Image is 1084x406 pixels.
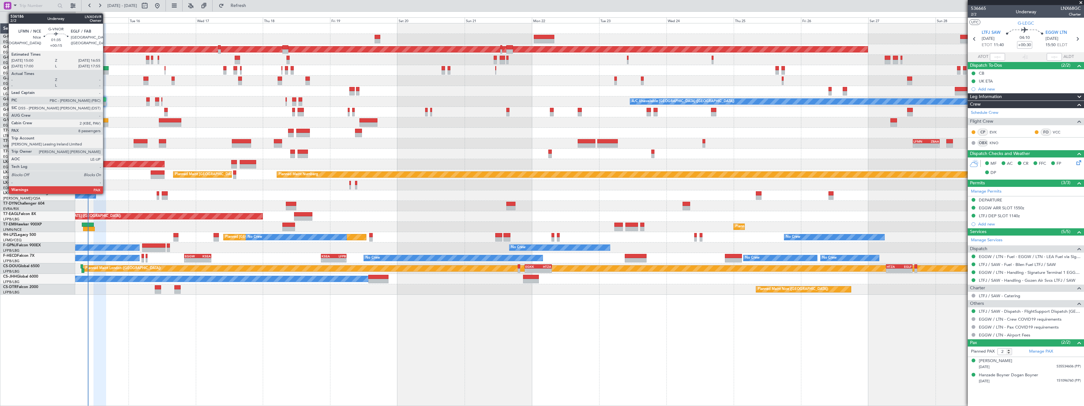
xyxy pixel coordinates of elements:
[3,113,20,117] a: EGSS/STN
[85,264,161,273] div: Planned Maint London ([GEOGRAPHIC_DATA])
[632,97,734,106] div: A/C Unavailable [GEOGRAPHIC_DATA] ([GEOGRAPHIC_DATA])
[970,150,1030,157] span: Dispatch Checks and Weather
[16,15,67,20] span: Only With Activity
[216,1,254,11] button: Refresh
[979,78,993,84] div: UK ETA
[322,258,334,262] div: -
[3,243,17,247] span: F-GPNJ
[3,160,37,164] a: LX-TROLegacy 650
[3,77,40,80] a: G-JAGAPhenom 300
[1061,12,1081,17] span: Charter
[970,245,987,253] span: Dispatch
[3,254,17,258] span: F-HECD
[61,17,129,23] div: Mon 15
[979,324,1059,330] a: EGGW / LTN - Pax COVID19 requirements
[899,265,912,268] div: EGLF
[3,50,22,55] a: EGGW/LTN
[970,93,1002,101] span: Leg Information
[979,293,1020,298] a: LTFJ / SAW - Catering
[3,123,20,128] a: EGLF/FAB
[263,17,330,23] div: Thu 18
[1061,5,1081,12] span: LNX68GC
[990,53,1005,61] input: --:--
[7,12,69,22] button: Only With Activity
[3,87,37,91] a: G-SPCYLegacy 650
[1029,348,1053,355] a: Manage PAX
[3,139,32,143] a: T7-FFIFalcon 7X
[3,238,21,243] a: LFMD/CEQ
[225,232,315,242] div: Planned [GEOGRAPHIC_DATA] ([GEOGRAPHIC_DATA])
[334,258,346,262] div: -
[3,165,22,169] a: EGGW/LTN
[979,270,1081,275] a: EGGW / LTN - Handling - Signature Terminal 1 EGGW / LTN
[3,191,48,195] a: LX-AOACitation Mustang
[926,144,939,147] div: -
[822,253,837,263] div: No Crew
[978,54,988,60] span: ATOT
[3,212,19,216] span: T7-EAGL
[1041,129,1051,136] div: FO
[3,97,37,101] a: G-LEGCLegacy 600
[735,222,796,231] div: Planned Maint [GEOGRAPHIC_DATA]
[3,154,20,159] a: EGLF/FAB
[3,150,16,153] span: T7-LZZI
[3,87,17,91] span: G-SPCY
[979,309,1081,314] a: LTFJ / SAW - Dispatch - FlightSupport Dispatch [GEOGRAPHIC_DATA]
[1007,161,1013,167] span: AC
[970,101,981,108] span: Crew
[970,300,984,307] span: Others
[887,269,899,273] div: -
[734,17,801,23] div: Thu 25
[3,77,18,80] span: G-JAGA
[978,129,988,136] div: CP
[107,3,137,9] span: [DATE] - [DATE]
[1057,42,1067,48] span: ELDT
[198,254,211,258] div: KSEA
[990,140,1004,146] a: KNO
[3,264,39,268] a: CS-DOUGlobal 6500
[465,17,532,23] div: Sun 21
[994,42,1004,48] span: 11:40
[3,66,39,70] a: G-SIRSCitation Excel
[1057,378,1081,384] span: 151096760 (PP)
[3,269,20,274] a: LFPB/LBG
[3,275,38,279] a: CS-JHHGlobal 6000
[3,217,20,222] a: LFPB/LBG
[225,3,252,8] span: Refresh
[979,213,1020,218] div: LTFJ DEP SLOT 1140z
[868,17,936,23] div: Sat 27
[3,290,20,295] a: LFPB/LBG
[982,42,992,48] span: ETOT
[198,258,211,262] div: -
[3,285,17,289] span: CS-DTR
[786,232,800,242] div: No Crew
[1016,9,1036,15] div: Underway
[3,56,18,59] span: G-GARE
[1020,35,1030,41] span: 04:10
[3,133,17,138] a: LTBA/ISL
[3,92,20,96] a: LGAV/ATH
[3,40,22,44] a: EGGW/LTN
[971,12,986,17] span: 2/2
[1057,161,1061,167] span: FP
[538,269,551,273] div: -
[3,275,17,279] span: CS-JHH
[971,348,995,355] label: Planned PAX
[3,45,55,49] a: G-GAALCessna Citation XLS+
[978,221,1081,227] div: Add new
[3,118,19,122] span: G-VNOR
[3,248,20,253] a: LFPB/LBG
[3,186,22,190] a: EDLW/DTM
[970,285,985,292] span: Charter
[1018,20,1034,27] span: G-LEGC
[3,71,20,76] a: EGLF/FAB
[3,202,17,206] span: T7-DYN
[538,265,551,268] div: HTZA
[3,280,20,284] a: LFPB/LBG
[3,45,18,49] span: G-GAAL
[3,129,16,132] span: T7-BRE
[3,97,17,101] span: G-LEGC
[525,265,538,268] div: EGKK
[248,232,262,242] div: No Crew
[970,118,993,125] span: Flight Crew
